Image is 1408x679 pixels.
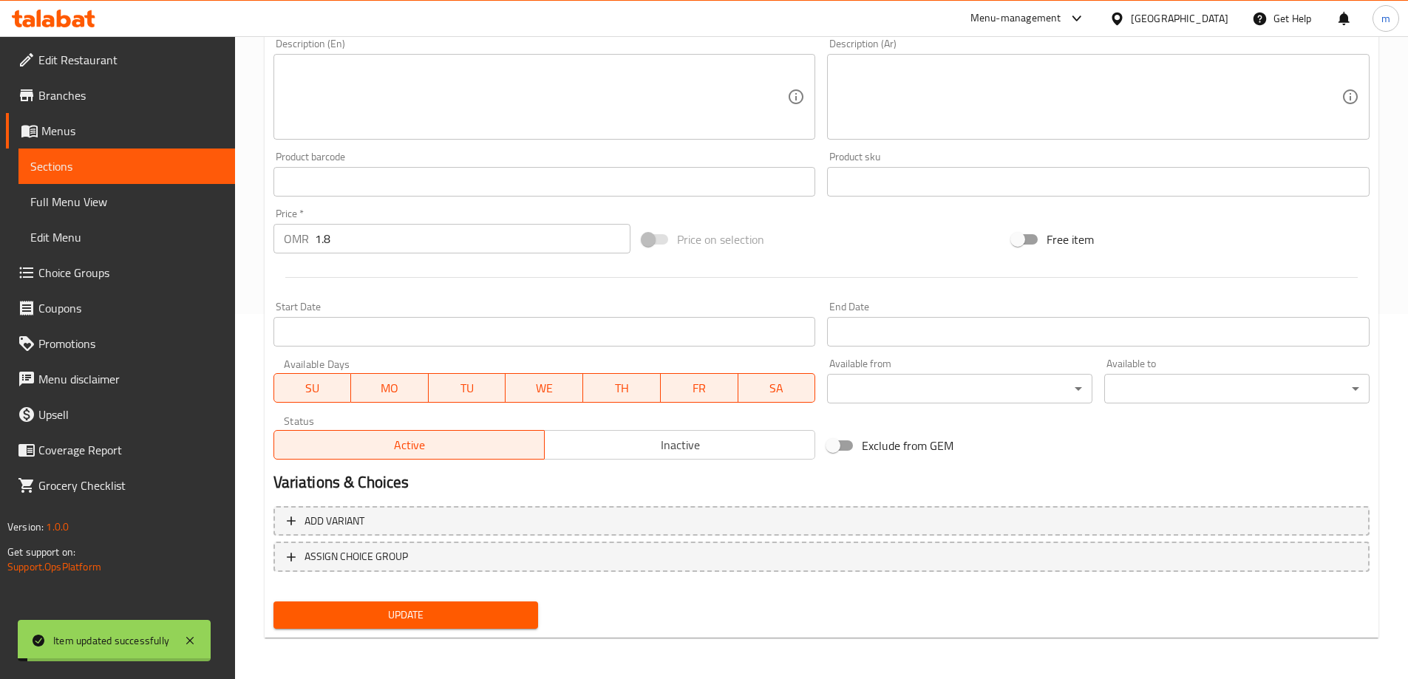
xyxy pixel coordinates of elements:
button: Active [273,430,545,460]
span: Coverage Report [38,441,223,459]
button: Add variant [273,506,1370,536]
a: Sections [18,149,235,184]
input: Please enter product barcode [273,167,816,197]
span: SU [280,378,346,399]
button: Update [273,601,539,629]
span: SA [744,378,810,399]
div: ​ [1104,374,1370,403]
span: MO [357,378,423,399]
button: TH [583,373,661,403]
span: Inactive [551,434,809,456]
a: Menus [6,113,235,149]
h2: Variations & Choices [273,471,1370,494]
span: Edit Menu [30,228,223,246]
a: Promotions [6,326,235,361]
a: Support.OpsPlatform [7,557,101,576]
span: ASSIGN CHOICE GROUP [305,547,408,566]
span: Choice Groups [38,264,223,282]
span: Coupons [38,299,223,317]
span: Menus [41,122,223,140]
div: Menu-management [970,10,1061,27]
span: Promotions [38,335,223,352]
span: WE [511,378,577,399]
span: m [1381,10,1390,27]
span: Sections [30,157,223,175]
span: Grocery Checklist [38,477,223,494]
span: Free item [1047,231,1094,248]
span: Full Menu View [30,193,223,211]
a: Full Menu View [18,184,235,219]
button: SU [273,373,352,403]
span: Get support on: [7,542,75,562]
div: Item updated successfully [53,632,169,649]
a: Coverage Report [6,432,235,468]
span: TU [435,378,500,399]
a: Upsell [6,397,235,432]
input: Please enter product sku [827,167,1370,197]
span: Upsell [38,406,223,423]
button: ASSIGN CHOICE GROUP [273,542,1370,572]
span: Add variant [305,512,364,530]
button: SA [738,373,816,403]
span: Exclude from GEM [862,437,953,454]
span: FR [667,378,732,399]
div: ​ [827,374,1092,403]
a: Menu disclaimer [6,361,235,397]
span: Active [280,434,539,456]
button: MO [351,373,429,403]
div: [GEOGRAPHIC_DATA] [1131,10,1228,27]
span: Update [285,606,527,624]
span: Price on selection [677,231,764,248]
span: Branches [38,86,223,104]
input: Please enter price [315,224,631,253]
button: Inactive [544,430,815,460]
a: Choice Groups [6,255,235,290]
p: OMR [284,230,309,248]
span: Edit Restaurant [38,51,223,69]
button: FR [661,373,738,403]
button: WE [506,373,583,403]
span: 1.0.0 [46,517,69,536]
span: Version: [7,517,44,536]
a: Branches [6,78,235,113]
a: Edit Menu [18,219,235,255]
span: TH [589,378,655,399]
button: TU [429,373,506,403]
a: Coupons [6,290,235,326]
a: Edit Restaurant [6,42,235,78]
a: Grocery Checklist [6,468,235,503]
span: Menu disclaimer [38,370,223,388]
